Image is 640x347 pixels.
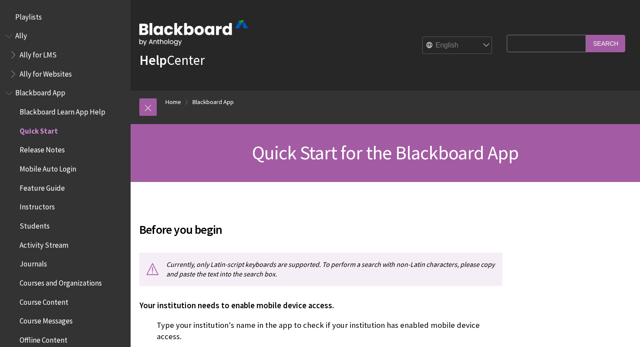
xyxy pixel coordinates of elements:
p: Type your institution's name in the app to check if your institution has enabled mobile device ac... [139,320,502,342]
p: Currently, only Latin-script keyboards are supported. To perform a search with non-Latin characte... [139,253,502,286]
span: Your institution needs to enable mobile device access. [139,300,334,310]
span: Course Messages [20,314,73,326]
span: Instructors [20,200,55,212]
span: Ally for Websites [20,67,72,78]
strong: Help [139,51,167,69]
span: Ally [15,29,27,40]
nav: Book outline for Anthology Ally Help [5,29,125,81]
span: Before you begin [139,220,502,239]
span: Course Content [20,295,68,307]
span: Feature Guide [20,181,65,192]
span: Courses and Organizations [20,276,102,287]
span: Activity Stream [20,238,68,249]
span: Journals [20,257,47,269]
span: Ally for LMS [20,47,57,59]
img: Blackboard by Anthology [139,20,248,46]
input: Search [586,35,625,52]
span: Students [20,219,50,230]
span: Offline Content [20,333,67,344]
span: Release Notes [20,143,65,155]
span: Quick Start [20,124,58,135]
nav: Book outline for Playlists [5,10,125,24]
select: Site Language Selector [423,37,492,54]
span: Playlists [15,10,42,21]
span: Quick Start for the Blackboard App [252,141,519,165]
span: Mobile Auto Login [20,162,76,173]
span: Blackboard Learn App Help [20,104,105,116]
span: Blackboard App [15,86,65,98]
a: Home [165,97,181,108]
a: HelpCenter [139,51,205,69]
a: Blackboard App [192,97,234,108]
